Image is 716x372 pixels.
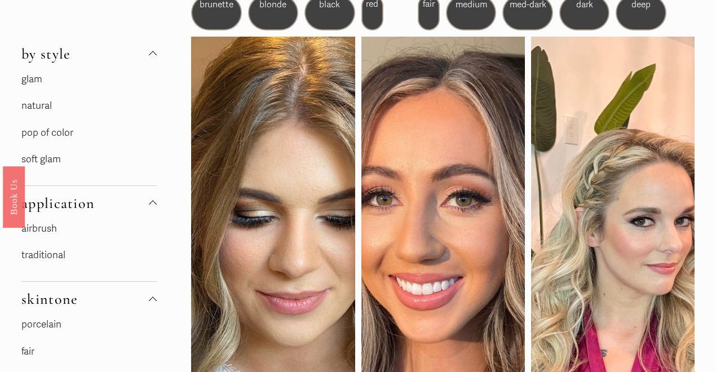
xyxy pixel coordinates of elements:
span: skintone [21,290,149,308]
a: porcelain [21,318,61,330]
a: natural [21,100,52,112]
a: fair [21,346,34,357]
a: traditional [21,249,65,261]
div: application [21,220,157,281]
a: airbrush [21,223,57,234]
span: by style [21,45,149,63]
a: Book Us [3,166,25,228]
a: pop of color [21,127,73,139]
a: soft glam [21,153,61,165]
a: glam [21,73,42,85]
button: skintone [21,282,157,316]
button: application [21,186,157,220]
button: by style [21,37,157,71]
div: by style [21,71,157,185]
span: application [21,194,149,212]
